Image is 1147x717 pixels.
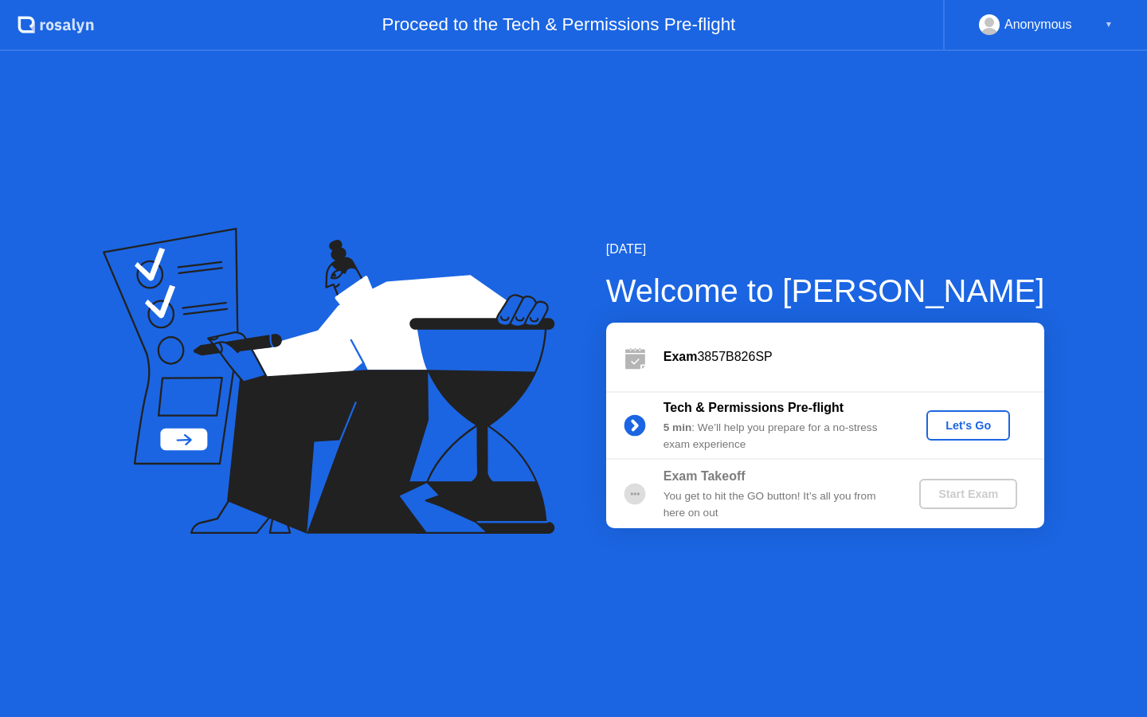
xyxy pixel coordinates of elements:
div: You get to hit the GO button! It’s all you from here on out [664,488,893,521]
div: Anonymous [1004,14,1072,35]
div: 3857B826SP [664,347,1044,366]
b: 5 min [664,421,692,433]
div: Let's Go [933,419,1004,432]
b: Exam [664,350,698,363]
div: [DATE] [606,240,1045,259]
div: Welcome to [PERSON_NAME] [606,267,1045,315]
button: Start Exam [919,479,1017,509]
button: Let's Go [926,410,1010,441]
b: Tech & Permissions Pre-flight [664,401,844,414]
div: ▼ [1105,14,1113,35]
div: Start Exam [926,488,1011,500]
b: Exam Takeoff [664,469,746,483]
div: : We’ll help you prepare for a no-stress exam experience [664,420,893,453]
